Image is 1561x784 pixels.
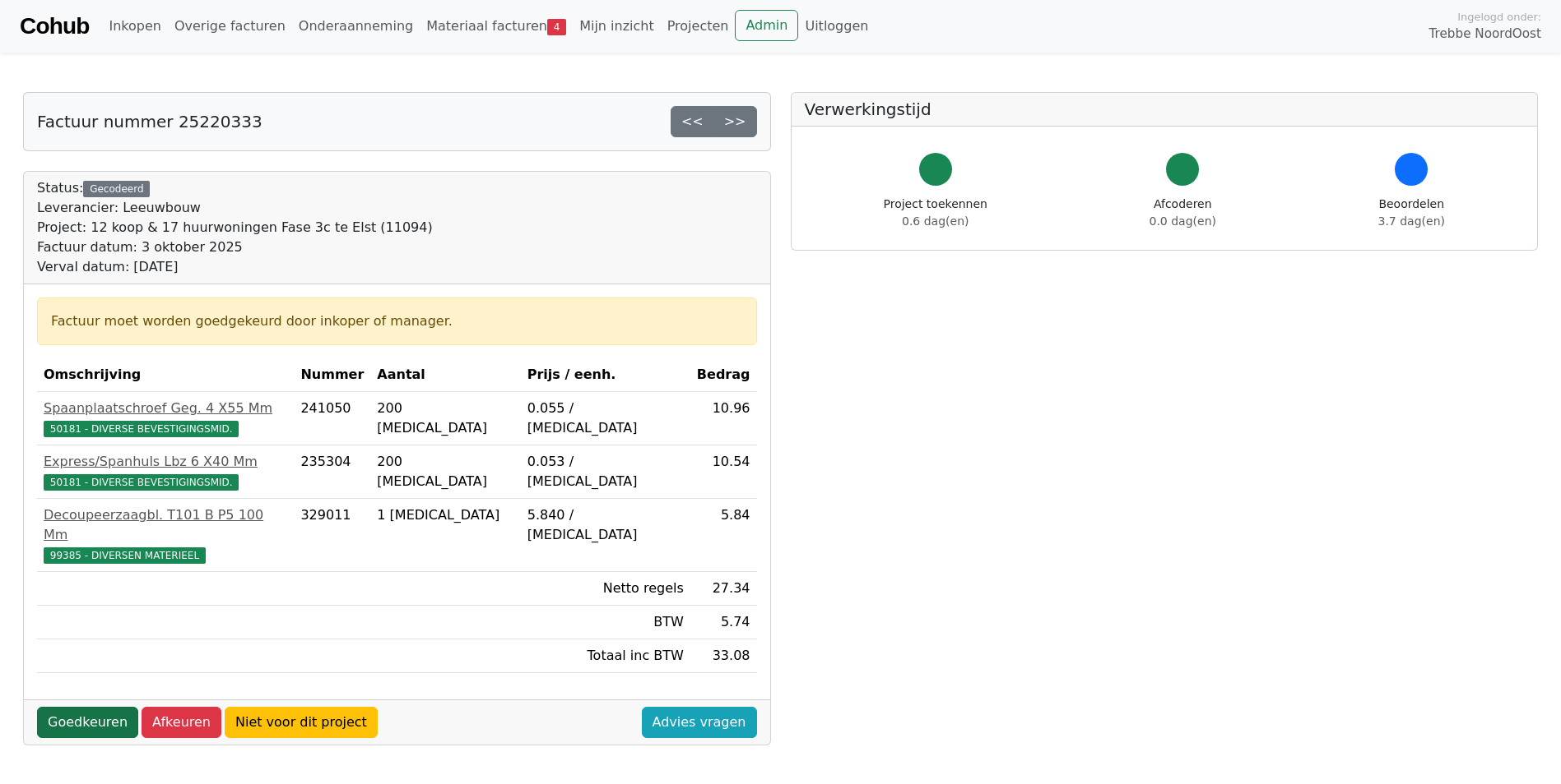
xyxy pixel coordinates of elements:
[44,452,287,491] a: Express/Spanhuls Lbz 6 X40 Mm50181 - DIVERSE BEVESTIGINGSMID.
[44,399,287,418] div: Spaanplaatschroef Geg. 4 X55 Mm
[37,112,262,131] h5: Factuur nummer 25220333
[102,10,167,43] a: Inkopen
[521,358,690,392] th: Prijs / eenh.
[661,10,736,43] a: Projecten
[671,106,714,137] a: <<
[294,445,370,499] td: 235304
[1378,214,1445,228] span: 3.7 dag(en)
[377,452,513,491] div: 200 [MEDICAL_DATA]
[37,238,433,257] div: Factuur datum: 3 oktober 2025
[713,106,757,137] a: >>
[83,181,150,197] div: Gecodeerd
[294,392,370,445] td: 241050
[225,707,378,738] a: Niet voor dit project
[294,358,370,392] th: Nummer
[690,606,757,639] td: 5.74
[902,214,969,228] span: 0.6 dag(en)
[44,399,287,438] a: Spaanplaatschroef Geg. 4 X55 Mm50181 - DIVERSE BEVESTIGINGSMID.
[690,445,757,499] td: 10.54
[142,707,221,738] a: Afkeuren
[690,572,757,606] td: 27.34
[20,7,89,46] a: Cohub
[370,358,520,392] th: Aantal
[690,499,757,572] td: 5.84
[37,218,433,238] div: Project: 12 koop & 17 huurwoningen Fase 3c te Elst (11094)
[44,474,239,491] span: 50181 - DIVERSE BEVESTIGINGSMID.
[884,196,987,230] div: Project toekennen
[547,19,566,35] span: 4
[420,10,573,43] a: Materiaal facturen4
[642,707,757,738] a: Advies vragen
[37,178,433,277] div: Status:
[44,505,287,565] a: Decoupeerzaagbl. T101 B P5 100 Mm99385 - DIVERSEN MATERIEEL
[1150,214,1216,228] span: 0.0 dag(en)
[527,399,684,438] div: 0.055 / [MEDICAL_DATA]
[37,257,433,277] div: Verval datum: [DATE]
[521,606,690,639] td: BTW
[1150,196,1216,230] div: Afcoderen
[690,639,757,673] td: 33.08
[294,499,370,572] td: 329011
[798,10,875,43] a: Uitloggen
[292,10,420,43] a: Onderaanneming
[44,452,287,472] div: Express/Spanhuls Lbz 6 X40 Mm
[37,707,138,738] a: Goedkeuren
[377,505,513,525] div: 1 [MEDICAL_DATA]
[527,505,684,545] div: 5.840 / [MEDICAL_DATA]
[735,10,798,41] a: Admin
[1429,25,1541,44] span: Trebbe NoordOost
[51,311,743,331] div: Factuur moet worden goedgekeurd door inkoper of manager.
[1457,9,1541,25] span: Ingelogd onder:
[527,452,684,491] div: 0.053 / [MEDICAL_DATA]
[37,198,433,218] div: Leverancier: Leeuwbouw
[37,358,294,392] th: Omschrijving
[44,547,206,564] span: 99385 - DIVERSEN MATERIEEL
[805,99,1525,119] h5: Verwerkingstijd
[690,358,757,392] th: Bedrag
[44,505,287,545] div: Decoupeerzaagbl. T101 B P5 100 Mm
[690,392,757,445] td: 10.96
[521,572,690,606] td: Netto regels
[377,399,513,438] div: 200 [MEDICAL_DATA]
[168,10,292,43] a: Overige facturen
[44,421,239,437] span: 50181 - DIVERSE BEVESTIGINGSMID.
[573,10,661,43] a: Mijn inzicht
[521,639,690,673] td: Totaal inc BTW
[1378,196,1445,230] div: Beoordelen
